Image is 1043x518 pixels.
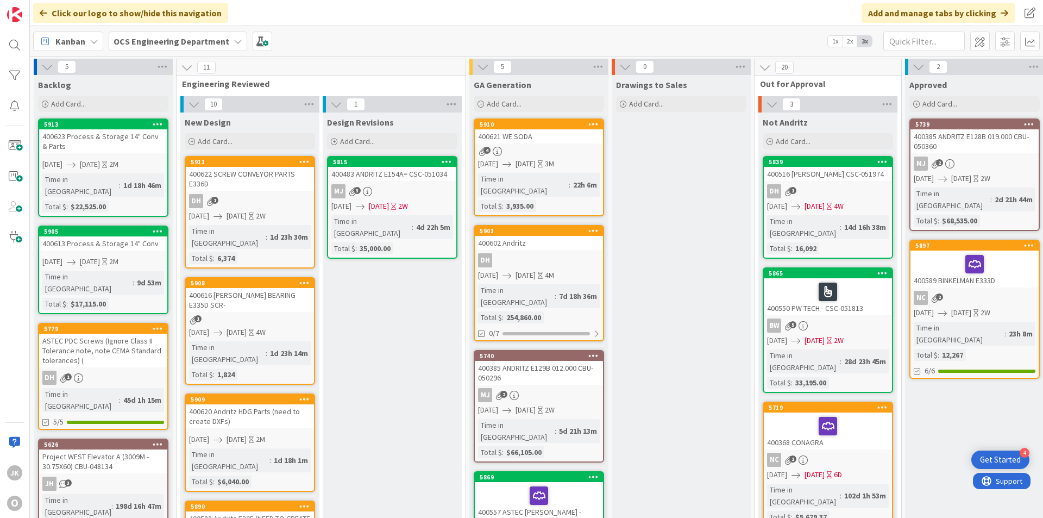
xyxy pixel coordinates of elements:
[502,446,504,458] span: :
[776,136,810,146] span: Add Card...
[478,158,498,170] span: [DATE]
[883,32,965,51] input: Quick Filter...
[478,270,498,281] span: [DATE]
[194,315,202,322] span: 1
[186,288,314,312] div: 400616 [PERSON_NAME] BEARING E335D SCR-
[629,99,664,109] span: Add Card...
[556,425,600,437] div: 5d 21h 13m
[992,194,1035,205] div: 2d 21h 44m
[42,298,66,310] div: Total $
[38,226,168,314] a: 5905400613 Process & Storage 14" Conv[DATE][DATE]2MTime in [GEOGRAPHIC_DATA]:9d 53mTotal $:$17,11...
[502,200,504,212] span: :
[185,117,231,128] span: New Design
[480,121,603,128] div: 5910
[369,201,389,212] span: [DATE]
[38,118,168,217] a: 5913400623 Process & Storage 14" Conv & Parts[DATE][DATE]2MTime in [GEOGRAPHIC_DATA]:1d 18h 46mTo...
[328,157,456,167] div: 5815
[789,321,796,328] span: 5
[914,307,934,319] span: [DATE]
[914,173,934,184] span: [DATE]
[189,327,209,338] span: [DATE]
[23,2,49,15] span: Support
[502,311,504,323] span: :
[767,350,840,373] div: Time in [GEOGRAPHIC_DATA]
[478,404,498,416] span: [DATE]
[58,60,76,73] span: 5
[39,440,167,450] div: 5626
[80,159,100,170] span: [DATE]
[922,99,957,109] span: Add Card...
[215,476,252,488] div: $6,040.00
[475,351,603,361] div: 5740
[42,173,119,197] div: Time in [GEOGRAPHIC_DATA]
[227,210,247,222] span: [DATE]
[227,327,247,338] span: [DATE]
[767,184,781,198] div: DH
[475,361,603,385] div: 400385 ANDRITZ E129B 012.000 CBU- 050296
[793,377,829,389] div: 33,195.00
[39,120,167,153] div: 5913400623 Process & Storage 14" Conv & Parts
[475,472,603,482] div: 5869
[186,194,314,208] div: DH
[929,60,947,73] span: 2
[480,352,603,360] div: 5740
[328,167,456,181] div: 400483 ANDRITZ E154A= CSC-051034
[68,201,109,213] div: $22,525.00
[186,395,314,404] div: 5909
[500,391,507,398] span: 2
[189,210,209,222] span: [DATE]
[914,349,938,361] div: Total $
[767,201,787,212] span: [DATE]
[413,221,453,233] div: 4d 22h 5m
[914,322,1004,346] div: Time in [GEOGRAPHIC_DATA]
[39,120,167,129] div: 5913
[398,201,408,212] div: 2W
[267,347,311,359] div: 1d 23h 14m
[474,350,604,463] a: 5740400385 ANDRITZ E129B 012.000 CBU- 050296MJ[DATE][DATE]2WTime in [GEOGRAPHIC_DATA]:5d 21h 13mT...
[327,156,457,259] a: 5815400483 ANDRITZ E154A= CSC-051034MJ[DATE][DATE]2WTime in [GEOGRAPHIC_DATA]:4d 22h 5mTotal $:35...
[767,469,787,480] span: [DATE]
[354,187,361,194] span: 3
[191,396,314,403] div: 5909
[980,454,1021,465] div: Get Started
[1004,328,1006,340] span: :
[42,159,62,170] span: [DATE]
[834,335,844,346] div: 2W
[53,416,64,428] span: 5/5
[545,404,555,416] div: 2W
[186,395,314,428] div: 5909400620 Andritz HDG Parts (need to create DXFs)
[910,241,1039,251] div: 5897
[42,477,56,491] div: JH
[39,477,167,491] div: JH
[475,351,603,385] div: 5740400385 ANDRITZ E129B 012.000 CBU- 050296
[182,78,452,89] span: Engineering Reviewed
[636,60,654,73] span: 0
[760,78,888,89] span: Out for Approval
[185,156,315,269] a: 5911400622 SCREW CONVEYOR PARTS E336DDH[DATE][DATE]2WTime in [GEOGRAPHIC_DATA]:1d 23h 30mTotal $:...
[474,225,604,341] a: 5901400602 AndritzDH[DATE][DATE]4MTime in [GEOGRAPHIC_DATA]:7d 18h 36mTotal $:254,860.000/7
[910,291,1039,305] div: NC
[215,369,237,380] div: 1,824
[763,117,808,128] span: Not Andritz
[764,319,892,333] div: BW
[570,179,600,191] div: 22h 6m
[191,503,314,510] div: 5890
[857,36,872,47] span: 3x
[834,469,842,480] div: 6D
[7,496,22,511] div: O
[478,446,502,458] div: Total $
[44,441,167,448] div: 5626
[764,157,892,167] div: 5839
[981,307,990,319] div: 2W
[478,419,555,443] div: Time in [GEOGRAPHIC_DATA]
[769,158,892,166] div: 5839
[267,231,311,243] div: 1d 23h 30m
[767,242,791,254] div: Total $
[840,355,841,367] span: :
[121,394,164,406] div: 45d 1h 15m
[191,279,314,287] div: 5908
[266,231,267,243] span: :
[189,448,269,472] div: Time in [GEOGRAPHIC_DATA]
[189,341,266,365] div: Time in [GEOGRAPHIC_DATA]
[186,157,314,191] div: 5911400622 SCREW CONVEYOR PARTS E336D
